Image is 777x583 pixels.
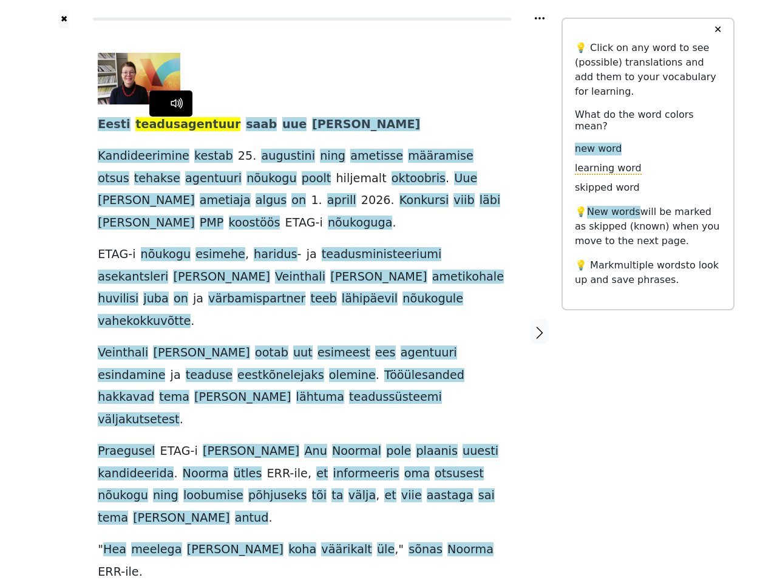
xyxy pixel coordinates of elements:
[98,270,168,285] span: asekantsleri
[103,542,126,557] span: Hea
[98,444,155,459] span: Praegusel
[160,444,198,459] span: ETAG-i
[255,346,288,361] span: ootab
[291,193,306,208] span: on
[409,542,443,557] span: sõnas
[98,542,103,557] span: "
[171,368,181,383] span: ja
[235,511,269,526] span: antud
[98,488,148,503] span: nõukogu
[384,368,464,383] span: Tööülesanded
[174,466,177,482] span: .
[311,193,318,208] span: 1
[297,247,302,262] span: -
[376,488,379,503] span: ,
[98,291,138,307] span: huvilisi
[322,247,441,262] span: teadusministeeriumi
[392,216,396,231] span: .
[375,346,396,361] span: ees
[246,171,297,186] span: nõukogu
[293,346,313,361] span: uut
[98,565,138,580] span: ERR-ile
[307,247,317,262] span: ja
[98,247,135,262] span: ETAG-i
[98,314,191,329] span: vahekokkuvõtte
[275,270,325,285] span: Veinthali
[404,466,430,482] span: oma
[384,488,396,503] span: et
[59,10,69,29] a: ✖
[200,193,251,208] span: ametiaja
[98,117,130,132] span: Eesti
[320,149,345,164] span: ning
[234,466,262,482] span: ütles
[614,259,686,271] span: multiple words
[133,511,229,526] span: [PERSON_NAME]
[194,149,233,164] span: kestab
[350,149,403,164] span: ametisse
[427,488,473,503] span: aastaga
[288,542,316,557] span: koha
[185,171,242,186] span: agentuuri
[319,193,322,208] span: .
[327,193,356,208] span: aprill
[408,149,473,164] span: määramise
[376,368,379,383] span: .
[302,171,331,186] span: poolt
[253,149,256,164] span: .
[399,193,449,208] span: Konkursi
[304,444,327,459] span: Anu
[401,346,457,361] span: agentuuri
[386,444,411,459] span: pole
[446,171,449,186] span: .
[480,193,501,208] span: läbi
[575,162,642,175] span: learning word
[316,466,328,482] span: et
[348,488,376,503] span: välja
[194,390,291,405] span: [PERSON_NAME]
[180,412,183,428] span: .
[153,346,249,361] span: [PERSON_NAME]
[453,193,474,208] span: viib
[463,444,498,459] span: uuesti
[245,247,249,262] span: ,
[416,444,458,459] span: plaanis
[268,511,272,526] span: .
[98,53,180,104] img: 2972565h0e4ft24.jpg
[139,565,143,580] span: .
[329,368,376,383] span: olemine
[173,270,270,285] span: [PERSON_NAME]
[587,206,640,219] span: New words
[98,193,194,208] span: [PERSON_NAME]
[98,149,189,164] span: Kandideerimine
[330,270,427,285] span: [PERSON_NAME]
[285,216,323,231] span: ETAG-i
[98,390,154,405] span: hakkavad
[195,247,245,262] span: esimehe
[229,216,280,231] span: koostöös
[134,171,180,186] span: tehakse
[395,542,404,557] span: ,"
[200,216,224,231] span: PMP
[98,511,128,526] span: tema
[336,171,386,186] span: hiljemalt
[349,390,442,405] span: teadussüsteemi
[575,258,721,287] p: 💡 Mark to look up and save phrases.
[296,390,344,405] span: lähtuma
[377,542,395,557] span: üle
[238,149,253,164] span: 25
[392,171,446,186] span: oktoobris
[454,171,477,186] span: Uue
[391,193,395,208] span: .
[342,291,398,307] span: lähipäevil
[183,466,229,482] span: Noorma
[575,182,640,194] span: skipped word
[237,368,324,383] span: eestkõnelejaks
[246,117,277,132] span: saab
[447,542,494,557] span: Noorma
[254,247,297,262] span: haridus
[282,117,307,132] span: uue
[131,542,182,557] span: meelega
[478,488,495,503] span: sai
[261,149,315,164] span: augustini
